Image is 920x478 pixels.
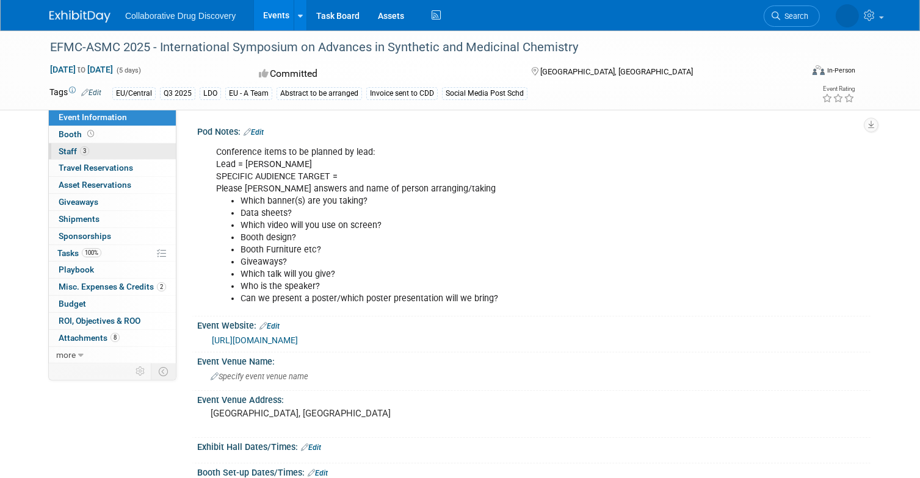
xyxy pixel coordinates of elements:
[49,86,101,100] td: Tags
[59,214,100,224] span: Shipments
[49,64,114,75] span: [DATE] [DATE]
[241,232,733,244] li: Booth design?
[200,87,221,100] div: LDO
[822,86,855,92] div: Event Rating
[59,231,111,241] span: Sponsorships
[115,66,141,74] span: (5 days)
[59,129,96,139] span: Booth
[308,469,328,477] a: Edit
[49,10,110,23] img: ExhibitDay
[59,197,98,207] span: Giveaways
[49,228,176,244] a: Sponsorships
[49,194,176,210] a: Giveaways
[59,299,86,309] span: Budget
[59,316,140,326] span: ROI, Objectives & ROO
[85,129,96,138] span: Booth not reserved yet
[49,279,176,295] a: Misc. Expenses & Credits2
[160,87,195,100] div: Q3 2025
[76,65,87,74] span: to
[59,146,89,156] span: Staff
[211,372,308,381] span: Specify event venue name
[827,66,855,75] div: In-Person
[212,335,298,345] a: [URL][DOMAIN_NAME]
[59,180,131,190] span: Asset Reservations
[59,265,94,274] span: Playbook
[541,67,694,76] span: [GEOGRAPHIC_DATA], [GEOGRAPHIC_DATA]
[366,87,438,100] div: Invoice sent to CDD
[301,443,321,452] a: Edit
[764,5,820,27] a: Search
[49,262,176,278] a: Playbook
[112,87,156,100] div: EU/Central
[211,408,465,419] pre: [GEOGRAPHIC_DATA], [GEOGRAPHIC_DATA]
[49,313,176,329] a: ROI, Objectives & ROO
[208,140,740,312] div: Conference items to be planned by lead: Lead = [PERSON_NAME] SPECIFIC AUDIENCE TARGET = Please [P...
[49,177,176,193] a: Asset Reservations
[57,248,101,258] span: Tasks
[836,4,859,27] img: Pat Deesen
[80,146,89,155] span: 3
[197,352,871,368] div: Event Venue Name:
[197,123,871,138] div: Pod Notes:
[780,12,808,21] span: Search
[241,195,733,207] li: Which banner(s) are you taking?
[81,88,101,97] a: Edit
[49,160,176,176] a: Travel Reservations
[736,63,855,82] div: Event Format
[125,11,236,21] span: Collaborative Drug Discovery
[241,244,733,256] li: Booth Furniture etc?
[49,143,176,160] a: Staff3
[813,65,825,75] img: Format-Inperson.png
[241,219,733,232] li: Which video will you use on screen?
[256,63,512,85] div: Committed
[241,207,733,219] li: Data sheets?
[59,163,133,173] span: Travel Reservations
[49,109,176,126] a: Event Information
[197,438,871,454] div: Exhibit Hall Dates/Times:
[259,322,280,330] a: Edit
[46,37,787,59] div: EFMC-ASMC 2025 - International Symposium on Advances in Synthetic and Medicinal Chemistry
[241,280,733,293] li: Who is the speaker?
[197,316,871,332] div: Event Website:
[130,363,151,379] td: Personalize Event Tab Strip
[82,248,101,257] span: 100%
[197,391,871,406] div: Event Venue Address:
[225,87,272,100] div: EU - A Team
[49,211,176,227] a: Shipments
[59,333,120,343] span: Attachments
[241,256,733,268] li: Giveaways?
[277,87,362,100] div: Abstract to be arranged
[49,245,176,262] a: Tasks100%
[110,333,120,342] span: 8
[241,293,733,305] li: Can we present a poster/which poster presentation will we bring?
[49,347,176,363] a: more
[49,296,176,312] a: Budget
[151,363,176,379] td: Toggle Event Tabs
[49,330,176,346] a: Attachments8
[244,128,264,137] a: Edit
[49,126,176,143] a: Booth
[56,350,76,360] span: more
[442,87,527,100] div: Social Media Post Schd
[59,282,166,291] span: Misc. Expenses & Credits
[157,282,166,291] span: 2
[241,268,733,280] li: Which talk will you give?
[59,112,127,122] span: Event Information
